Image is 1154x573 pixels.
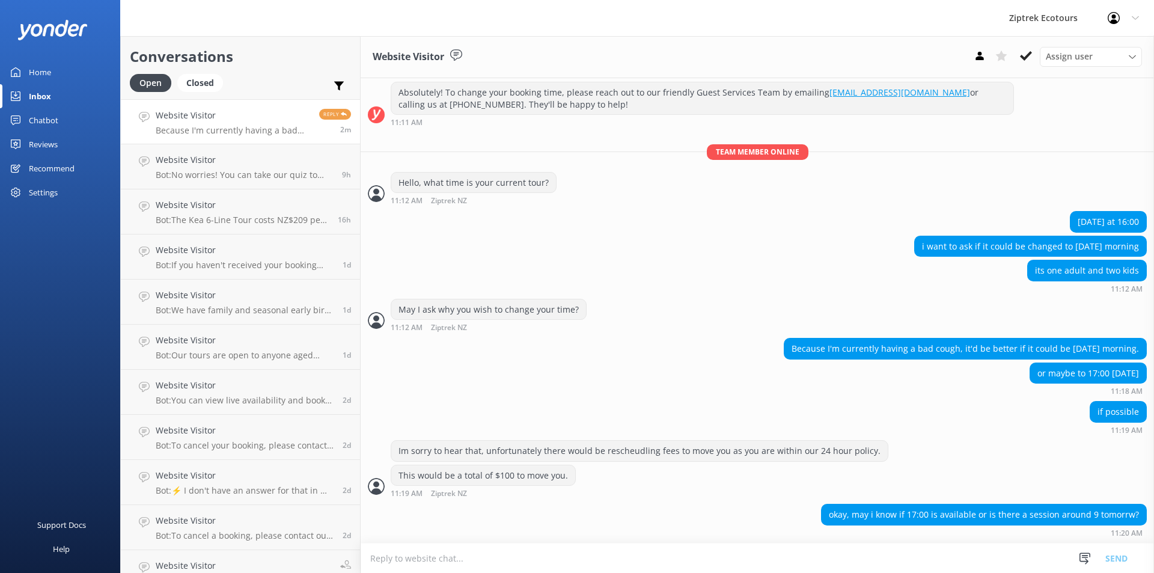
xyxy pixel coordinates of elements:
[156,379,334,392] h4: Website Visitor
[707,144,808,159] span: Team member online
[156,244,334,257] h4: Website Visitor
[29,132,58,156] div: Reviews
[1030,363,1146,384] div: or maybe to 17:00 [DATE]
[391,489,576,498] div: 11:19am 17-Aug-2025 (UTC +12:00) Pacific/Auckland
[391,299,586,320] div: May I ask why you wish to change your time?
[156,109,310,122] h4: Website Visitor
[53,537,70,561] div: Help
[121,460,360,505] a: Website VisitorBot:⚡ I don't have an answer for that in my knowledge base. Please try and rephras...
[121,280,360,325] a: Website VisitorBot:We have family and seasonal early bird discounts available, and they can chang...
[343,350,351,360] span: 08:15pm 15-Aug-2025 (UTC +12:00) Pacific/Auckland
[156,215,329,225] p: Bot: The Kea 6-Line Tour costs NZ$209 per adult and NZ$169 per youth (6-14 years). For 4 adults a...
[391,118,1014,126] div: 11:11am 17-Aug-2025 (UTC +12:00) Pacific/Auckland
[1090,426,1147,434] div: 11:19am 17-Aug-2025 (UTC +12:00) Pacific/Auckland
[391,490,423,498] strong: 11:19 AM
[29,84,51,108] div: Inbox
[1040,47,1142,66] div: Assign User
[1111,286,1143,293] strong: 11:12 AM
[29,108,58,132] div: Chatbot
[156,334,334,347] h4: Website Visitor
[156,153,333,167] h4: Website Visitor
[391,465,575,486] div: This would be a total of $100 to move you.
[121,99,360,144] a: Website VisitorBecause I'm currently having a bad cough, it'd be better if it could be [DATE] mor...
[18,20,87,40] img: yonder-white-logo.png
[1046,50,1093,63] span: Assign user
[156,485,334,496] p: Bot: ⚡ I don't have an answer for that in my knowledge base. Please try and rephrase your questio...
[156,530,334,541] p: Bot: To cancel a booking, please contact our friendly Guest Services Team by emailing us at [EMAI...
[156,350,334,361] p: Bot: Our tours are open to anyone aged [DEMOGRAPHIC_DATA] and up! Kids aged [DEMOGRAPHIC_DATA] ne...
[431,324,467,332] span: Ziptrek NZ
[340,124,351,135] span: 11:18am 17-Aug-2025 (UTC +12:00) Pacific/Auckland
[29,156,75,180] div: Recommend
[784,339,1146,359] div: Because I'm currently having a bad cough, it'd be better if it could be [DATE] morning.
[130,45,351,68] h2: Conversations
[121,505,360,550] a: Website VisitorBot:To cancel a booking, please contact our friendly Guest Services Team by emaili...
[373,49,444,65] h3: Website Visitor
[821,529,1147,537] div: 11:20am 17-Aug-2025 (UTC +12:00) Pacific/Auckland
[177,74,223,92] div: Closed
[391,196,557,205] div: 11:12am 17-Aug-2025 (UTC +12:00) Pacific/Auckland
[130,74,171,92] div: Open
[915,236,1146,257] div: i want to ask if it could be changed to [DATE] morning
[156,469,334,482] h4: Website Visitor
[343,260,351,270] span: 10:16pm 15-Aug-2025 (UTC +12:00) Pacific/Auckland
[431,490,467,498] span: Ziptrek NZ
[342,170,351,180] span: 01:28am 17-Aug-2025 (UTC +12:00) Pacific/Auckland
[1111,427,1143,434] strong: 11:19 AM
[391,323,587,332] div: 11:12am 17-Aug-2025 (UTC +12:00) Pacific/Auckland
[1111,530,1143,537] strong: 11:20 AM
[156,514,334,527] h4: Website Visitor
[431,197,467,205] span: Ziptrek NZ
[121,189,360,234] a: Website VisitorBot:The Kea 6-Line Tour costs NZ$209 per adult and NZ$169 per youth (6-14 years). ...
[29,60,51,84] div: Home
[343,530,351,541] span: 05:54pm 14-Aug-2025 (UTC +12:00) Pacific/Auckland
[391,324,423,332] strong: 11:12 AM
[1090,402,1146,422] div: if possible
[130,76,177,89] a: Open
[822,504,1146,525] div: okay, may i know if 17:00 is available or is there a session around 9 tomorrw?
[156,170,333,180] p: Bot: No worries! You can take our quiz to help choose the best zipline adventure for you at [URL]...
[156,198,329,212] h4: Website Visitor
[391,173,556,193] div: Hello, what time is your current tour?
[37,513,86,537] div: Support Docs
[343,440,351,450] span: 02:28am 15-Aug-2025 (UTC +12:00) Pacific/Auckland
[391,82,1013,114] div: Absolutely! To change your booking time, please reach out to our friendly Guest Services Team by ...
[1111,388,1143,395] strong: 11:18 AM
[1030,387,1147,395] div: 11:18am 17-Aug-2025 (UTC +12:00) Pacific/Auckland
[29,180,58,204] div: Settings
[343,305,351,315] span: 09:49pm 15-Aug-2025 (UTC +12:00) Pacific/Auckland
[1028,260,1146,281] div: its one adult and two kids
[1027,284,1147,293] div: 11:12am 17-Aug-2025 (UTC +12:00) Pacific/Auckland
[391,441,888,461] div: Im sorry to hear that, unfortunately there would be rescheudling fees to move you as you are with...
[338,215,351,225] span: 06:58pm 16-Aug-2025 (UTC +12:00) Pacific/Auckland
[391,197,423,205] strong: 11:12 AM
[121,370,360,415] a: Website VisitorBot:You can view live availability and book your zipline tour online at [URL][DOMA...
[156,305,334,316] p: Bot: We have family and seasonal early bird discounts available, and they can change throughout t...
[156,260,334,271] p: Bot: If you haven't received your booking confirmation, please check your spam or promotions fold...
[156,424,334,437] h4: Website Visitor
[156,125,310,136] p: Because I'm currently having a bad cough, it'd be better if it could be [DATE] morning.
[391,119,423,126] strong: 11:11 AM
[156,289,334,302] h4: Website Visitor
[156,440,334,451] p: Bot: To cancel your booking, please contact our friendly Guest Services Team by emailing us at [E...
[121,415,360,460] a: Website VisitorBot:To cancel your booking, please contact our friendly Guest Services Team by ema...
[177,76,229,89] a: Closed
[343,395,351,405] span: 10:58am 15-Aug-2025 (UTC +12:00) Pacific/Auckland
[156,395,334,406] p: Bot: You can view live availability and book your zipline tour online at [URL][DOMAIN_NAME].
[829,87,970,98] a: [EMAIL_ADDRESS][DOMAIN_NAME]
[1070,212,1146,232] div: [DATE] at 16:00
[121,144,360,189] a: Website VisitorBot:No worries! You can take our quiz to help choose the best zipline adventure fo...
[121,234,360,280] a: Website VisitorBot:If you haven't received your booking confirmation, please check your spam or p...
[343,485,351,495] span: 10:08pm 14-Aug-2025 (UTC +12:00) Pacific/Auckland
[121,325,360,370] a: Website VisitorBot:Our tours are open to anyone aged [DEMOGRAPHIC_DATA] and up! Kids aged [DEMOGR...
[156,559,331,572] h4: Website Visitor
[319,109,351,120] span: Reply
